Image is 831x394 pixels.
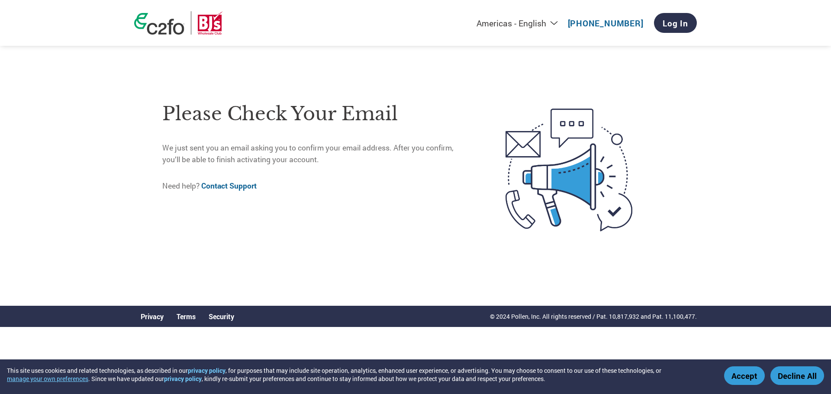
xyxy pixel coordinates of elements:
a: Security [209,312,234,321]
button: manage your own preferences [7,375,88,383]
img: BJ’s Wholesale Club [198,11,223,35]
img: open-email [469,93,669,247]
p: Need help? [162,180,469,192]
img: c2fo logo [134,13,184,35]
a: Log In [654,13,697,33]
button: Decline All [770,366,824,385]
a: Contact Support [201,181,257,191]
a: privacy policy [164,375,202,383]
a: Terms [177,312,196,321]
a: [PHONE_NUMBER] [568,18,644,29]
a: Privacy [141,312,164,321]
p: We just sent you an email asking you to confirm your email address. After you confirm, you’ll be ... [162,142,469,165]
div: This site uses cookies and related technologies, as described in our , for purposes that may incl... [7,366,712,383]
h1: Please check your email [162,100,469,128]
a: privacy policy [188,366,225,375]
p: © 2024 Pollen, Inc. All rights reserved / Pat. 10,817,932 and Pat. 11,100,477. [490,312,697,321]
button: Accept [724,366,765,385]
